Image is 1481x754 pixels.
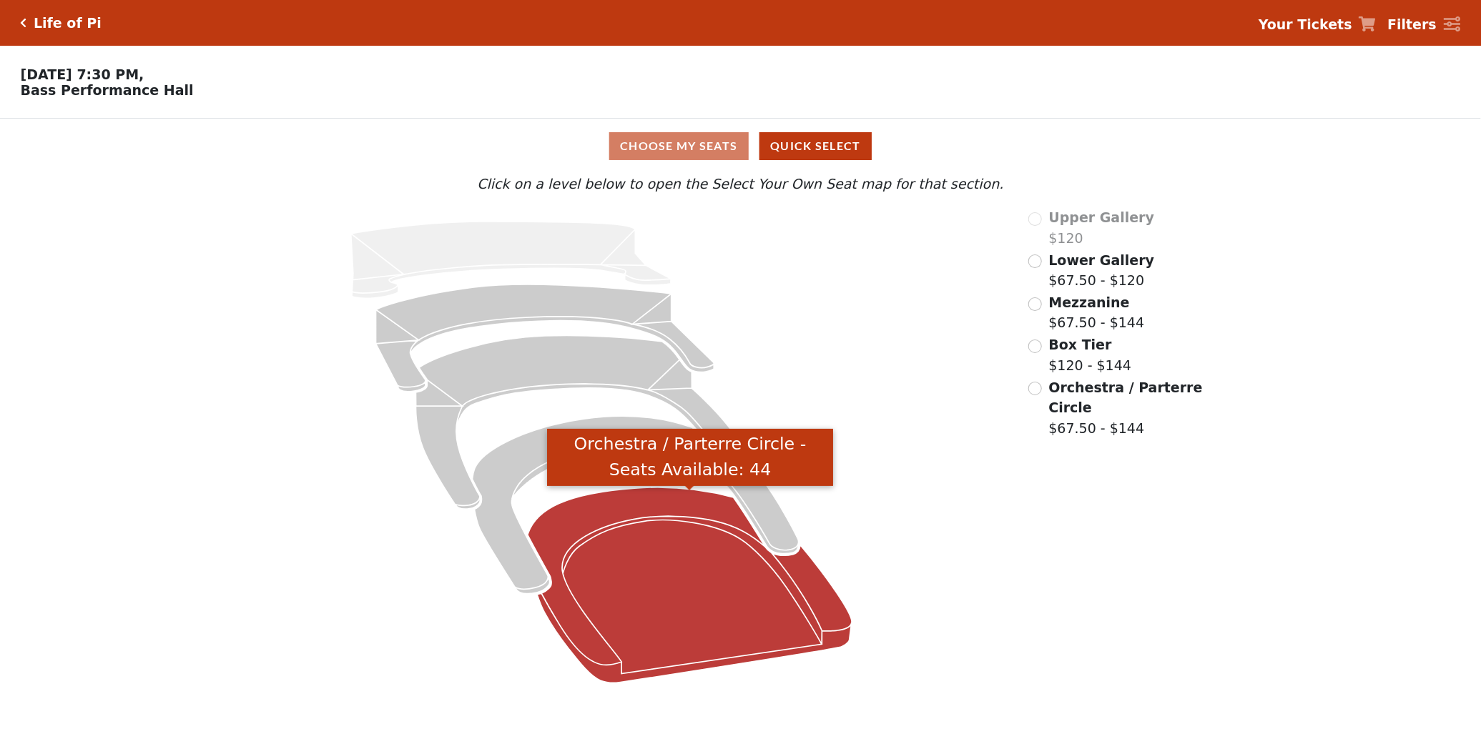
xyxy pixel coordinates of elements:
span: Box Tier [1049,337,1112,352]
h5: Life of Pi [34,15,102,31]
span: Orchestra / Parterre Circle [1049,380,1203,416]
p: Click on a level below to open the Select Your Own Seat map for that section. [195,174,1286,194]
div: Orchestra / Parterre Circle - Seats Available: 44 [547,429,833,487]
label: $120 [1049,207,1155,248]
span: Mezzanine [1049,294,1130,310]
label: $67.50 - $144 [1049,292,1145,333]
label: $120 - $144 [1049,334,1132,375]
path: Lower Gallery - Seats Available: 175 [376,284,714,392]
a: Your Tickets [1259,14,1376,35]
span: Lower Gallery [1049,252,1155,268]
strong: Your Tickets [1259,16,1352,32]
strong: Filters [1387,16,1437,32]
span: Upper Gallery [1049,209,1155,225]
path: Upper Gallery - Seats Available: 0 [351,222,671,298]
path: Orchestra / Parterre Circle - Seats Available: 44 [528,487,852,683]
label: $67.50 - $144 [1049,377,1205,439]
label: $67.50 - $120 [1049,250,1155,291]
button: Quick Select [759,132,872,160]
a: Click here to go back to filters [21,18,27,28]
a: Filters [1387,14,1460,35]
